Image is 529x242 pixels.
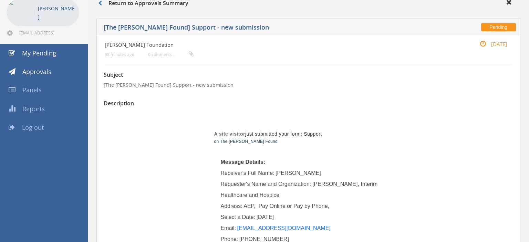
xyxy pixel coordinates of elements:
span: Phone: [221,236,238,242]
p: [PERSON_NAME] [38,4,76,21]
p: [The [PERSON_NAME] Found] Support - new submission [104,82,513,88]
span: Panels [22,86,42,94]
h5: [The [PERSON_NAME] Found] Support - new submission [104,24,392,33]
strong: A site visitor [214,131,246,137]
span: [PERSON_NAME], Interim Healthcare and Hospice [221,181,379,198]
span: [DATE] [257,214,274,220]
h4: [PERSON_NAME] Foundation [105,42,444,48]
span: [PERSON_NAME] [276,170,321,176]
span: Email: [221,225,236,231]
h3: Subject [104,72,513,78]
span: just submitted your form: Support [214,131,322,137]
a: The [PERSON_NAME] Found [220,139,278,144]
span: [EMAIL_ADDRESS][DOMAIN_NAME] [19,30,78,35]
span: [PHONE_NUMBER] [239,236,289,242]
small: 38 minutes ago [105,52,134,57]
span: Pending [481,23,516,31]
a: [EMAIL_ADDRESS][DOMAIN_NAME] [237,225,331,231]
span: My Pending [22,49,56,57]
span: AEP, Pay Online or Pay by Phone, [243,203,329,209]
h3: Return to Approvals Summary [98,0,188,7]
small: [DATE] [473,40,507,48]
span: Reports [22,105,45,113]
span: Select a Date: [221,214,256,220]
span: Receiver's Full Name: [221,170,274,176]
h3: Description [104,101,513,107]
span: Approvals [22,67,51,76]
span: on [214,139,219,144]
span: Message Details: [221,159,266,165]
span: Log out [22,123,44,131]
span: Address: [221,203,242,209]
small: 0 comments... [148,52,194,57]
span: Requester's Name and Organization: [221,181,311,187]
